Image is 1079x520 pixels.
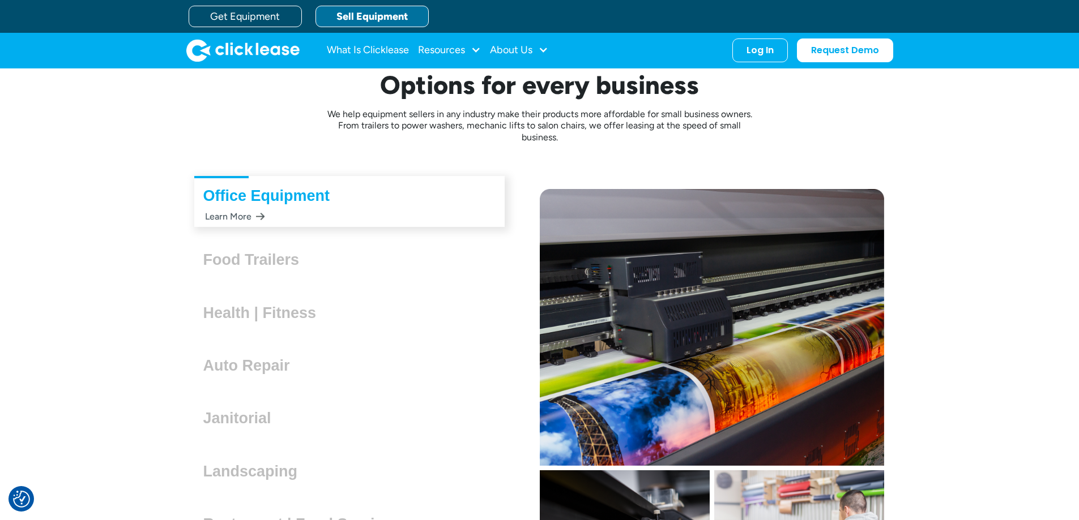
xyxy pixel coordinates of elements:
[186,39,300,62] a: home
[203,251,309,268] h3: Food Trailers
[203,410,280,427] h3: Janitorial
[327,39,409,62] a: What Is Clicklease
[203,304,326,321] h3: Health | Fitness
[322,70,757,100] h2: Options for every business
[490,39,548,62] div: About Us
[747,45,774,56] div: Log In
[315,6,429,27] a: Sell Equipment
[186,39,300,62] img: Clicklease logo
[189,6,302,27] a: Get Equipment
[418,39,481,62] div: Resources
[13,491,30,508] img: Revisit consent button
[322,109,757,144] p: We help equipment sellers in any industry make their products more affordable for small business ...
[203,205,265,227] div: Learn More
[797,38,893,62] a: Request Demo
[203,463,307,480] h3: Landscaping
[203,187,339,204] h3: Office Equipment
[203,357,299,374] h3: Auto Repair
[13,491,30,508] button: Consent Preferences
